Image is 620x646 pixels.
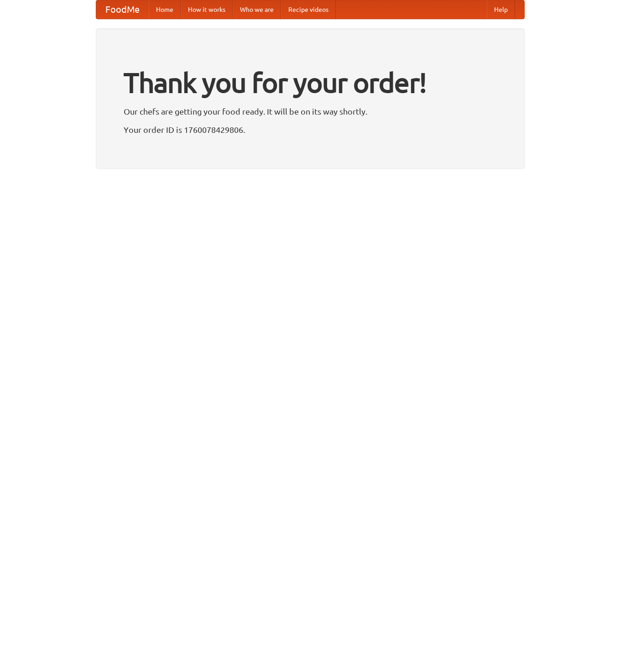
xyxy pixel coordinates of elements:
p: Your order ID is 1760078429806. [124,123,497,137]
h1: Thank you for your order! [124,61,497,105]
a: Recipe videos [281,0,336,19]
a: Who we are [233,0,281,19]
a: How it works [181,0,233,19]
a: Home [149,0,181,19]
a: Help [487,0,515,19]
a: FoodMe [96,0,149,19]
p: Our chefs are getting your food ready. It will be on its way shortly. [124,105,497,118]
